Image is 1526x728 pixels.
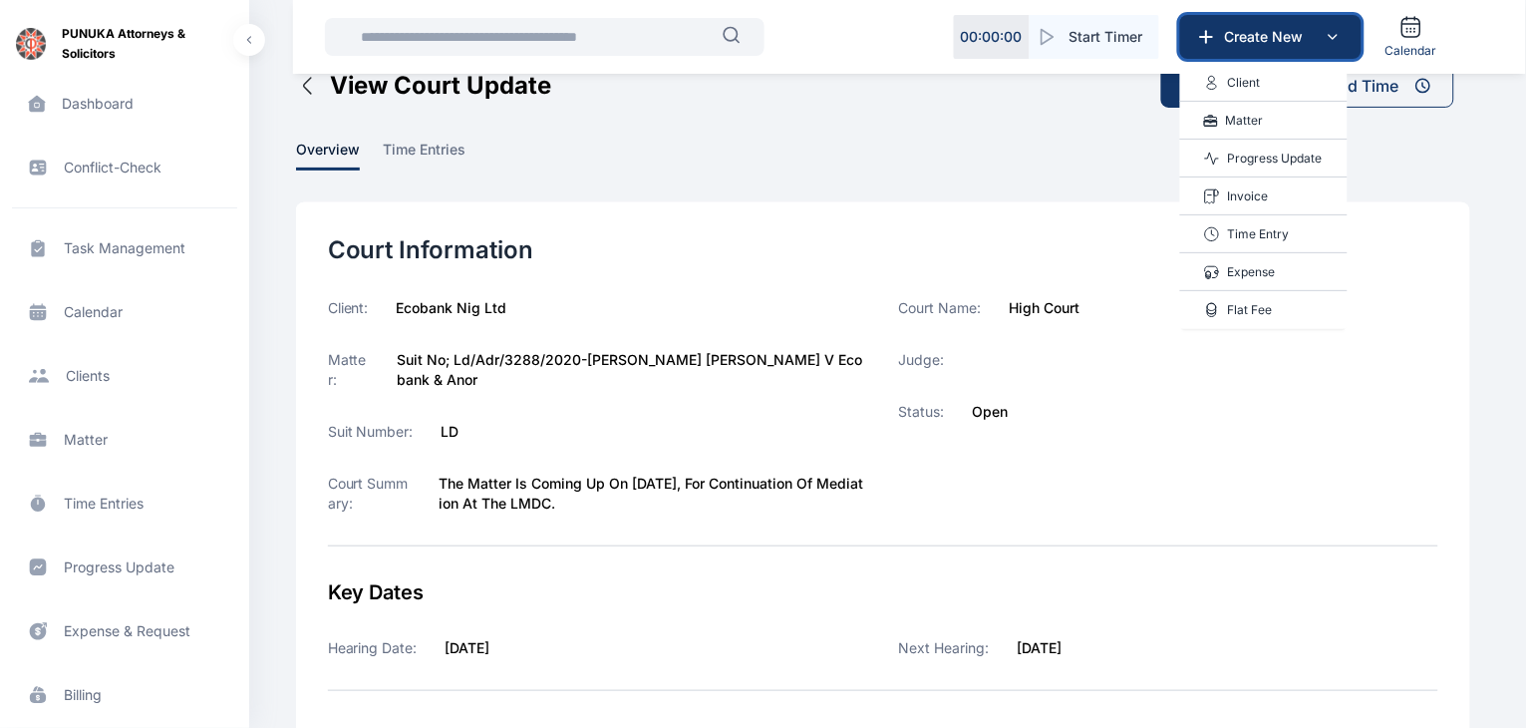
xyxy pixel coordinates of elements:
div: Key Dates [328,578,1438,606]
label: Open [973,402,1009,422]
span: PUNUKA Attorneys & Solicitors [62,24,233,64]
label: The matter is coming up on [DATE], for continuation of mediation at the LMDC. [440,474,867,514]
p: Matter [1226,111,1264,131]
a: billing [12,671,237,719]
label: Judge: [899,350,945,370]
span: Start Timer [1069,27,1143,47]
label: Status: [899,402,945,422]
label: High Court [1010,298,1080,318]
button: Add Time [1304,64,1454,108]
span: time entries [384,140,466,171]
a: clients [12,352,237,400]
div: Add Time [1328,74,1399,98]
label: Matter: [328,350,369,390]
button: Create New [1180,15,1362,59]
p: Client [1228,73,1261,93]
label: Court Name: [899,298,982,318]
label: Next Hearing: [899,638,990,658]
a: conflict-check [12,144,237,191]
a: calendar [12,288,237,336]
a: Calendar [1377,7,1445,67]
button: View Court Update [296,70,552,102]
label: Suit No; Ld/Adr/3288/2020-[PERSON_NAME] [PERSON_NAME] V Ecobank & Anor [397,350,867,390]
span: Create New [1217,27,1321,47]
p: Progress Update [1228,149,1323,169]
a: expense & request [12,607,237,655]
a: time entries [12,480,237,528]
a: time entries [384,140,490,171]
label: LD [442,422,459,442]
p: Flat Fee [1228,300,1273,320]
span: View Court Update [330,70,552,102]
label: [DATE] [446,639,490,656]
a: progress update [12,544,237,591]
p: Invoice [1228,186,1269,206]
a: overview [296,140,384,171]
label: Ecobank Nig Ltd [397,298,507,318]
button: Edit [1161,64,1288,108]
a: matter [12,416,237,464]
label: Client: [328,298,369,318]
p: Time Entry [1228,224,1290,244]
a: dashboard [12,80,237,128]
p: Expense [1228,262,1276,282]
label: Court Summary: [328,474,412,514]
label: Hearing Date: [328,639,418,656]
label: [DATE] [1018,638,1063,658]
span: Calendar [1385,43,1437,59]
label: Suit Number: [328,422,414,442]
span: overview [296,140,360,171]
p: 00 : 00 : 00 [961,27,1023,47]
a: task management [12,224,237,272]
button: Start Timer [1030,15,1159,59]
div: Court Information [328,234,1438,266]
